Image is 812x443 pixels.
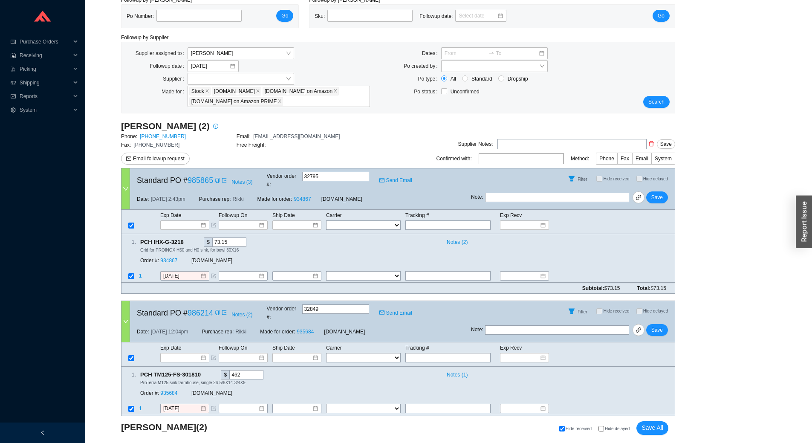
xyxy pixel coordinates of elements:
span: QualityBath.com [212,87,261,96]
span: Hide delayed [643,177,668,181]
h3: [PERSON_NAME] ( 2 ) [121,421,303,433]
label: Followup date: [150,60,188,72]
span: Save [651,326,663,334]
span: down [123,186,129,192]
span: Filter [578,310,587,314]
span: [DOMAIN_NAME] [321,195,362,203]
span: Exp Recv [500,212,522,218]
a: link [633,191,644,203]
span: export [222,178,227,183]
span: Tracking # [405,345,429,351]
input: Hide delayed [636,308,642,314]
span: [DOMAIN_NAME] [214,87,255,95]
div: 1 . [121,371,136,379]
a: mailSend Email [379,309,412,317]
span: close [205,89,209,94]
span: Exp Recv [500,345,522,351]
span: Tracking # [405,212,429,218]
label: Dates: [422,47,441,59]
span: down [123,318,129,324]
span: Order #: [140,258,159,264]
button: Save [646,191,668,203]
span: $73.15 [604,285,620,291]
div: Confirmed with: Method: [436,153,675,165]
span: Rikki [235,327,246,336]
button: delete [647,138,656,150]
span: Carrier [326,212,342,218]
span: Note : [471,325,483,335]
span: Order #: [140,390,159,396]
label: Supplier: [163,73,187,85]
span: QualityBath.com on Amazon [263,87,339,96]
span: Save [660,140,672,148]
span: Notes ( 2 ) [447,238,468,246]
input: Hide delayed [598,426,604,431]
button: mailEmail followup request [121,153,190,165]
span: export [222,310,227,315]
span: setting [10,107,16,113]
div: 1 . [121,238,136,246]
a: 986214 [188,309,213,317]
input: 8/28/2025 [191,62,229,70]
h3: [PERSON_NAME] (2) [121,120,210,132]
span: Date: [137,195,149,203]
span: Save All [642,423,663,433]
div: Copy [185,237,191,247]
span: close [333,89,338,94]
span: 1 [139,273,142,279]
span: close [277,99,282,104]
span: Dropship [504,75,532,83]
span: Purchase Orders [20,35,71,49]
span: Hide received [603,177,629,181]
button: Save [657,139,675,149]
span: ProTerra M125 sink farmhouse, single 26-5/8X14-3/4X9 [140,380,246,385]
span: Hide received [603,309,629,313]
span: Stock [191,87,204,95]
label: Supplier assigned to [136,47,188,59]
a: 935684 [160,390,177,396]
label: Made for: [162,86,188,98]
a: mailSend Email [379,176,412,185]
button: Search [643,96,670,108]
span: Free Freight: [237,142,266,148]
span: Notes ( 3 ) [231,178,252,186]
button: Notes (2) [231,310,253,316]
input: Hide delayed [636,176,642,182]
span: to [488,50,494,56]
span: Phone [599,156,614,162]
div: Copy [215,309,220,317]
a: 934867 [294,196,311,202]
span: swap-right [488,50,494,56]
span: [DOMAIN_NAME] on Amazon [265,87,332,95]
span: Standard PO # [137,307,213,319]
input: Hide received [559,426,565,431]
span: Followup by Supplier [121,35,168,41]
span: Email followup request [133,154,185,163]
button: Go [653,10,670,22]
span: All [447,75,459,83]
span: [DOMAIN_NAME] on Amazon PRIME [191,98,277,105]
span: Save [651,193,663,202]
span: Standard [468,75,496,83]
span: fund [10,94,16,99]
span: Followup On [219,345,247,351]
span: Search [648,98,665,106]
span: Fax [621,156,629,162]
span: PCH TM125-FS-301810 [140,370,208,379]
a: 935684 [297,329,314,335]
span: Note : [471,193,483,202]
span: close [256,89,260,94]
span: Unconfirmed [451,89,480,95]
span: Notes ( 2 ) [231,310,252,319]
label: Po status: [414,86,441,98]
div: Po Number: [127,10,249,23]
button: Save All [636,421,668,435]
span: [DOMAIN_NAME] [324,327,365,336]
span: [PHONE_NUMBER] [133,142,179,148]
span: Grid for PROINOX H60 and H0 sink, for bowl 30X16 [140,248,239,252]
span: form [211,406,216,411]
span: delete [647,141,656,147]
input: Select date [459,12,497,20]
input: Hide received [596,176,602,182]
span: link [636,327,642,334]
